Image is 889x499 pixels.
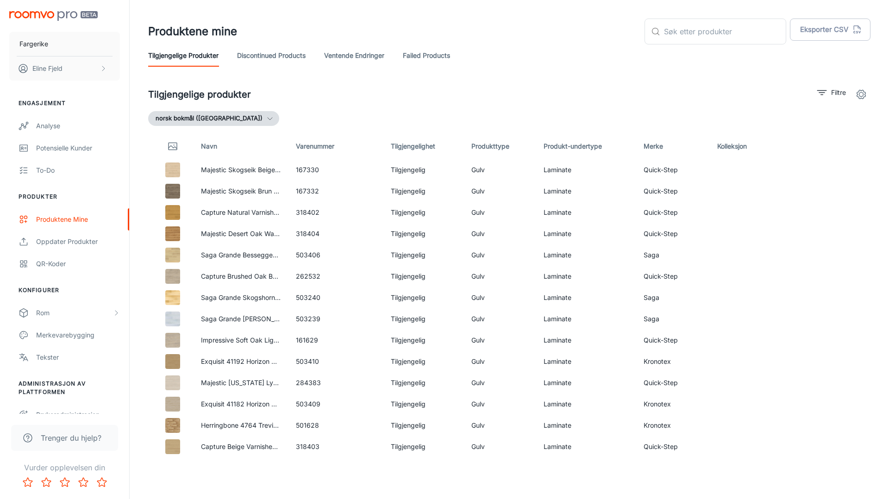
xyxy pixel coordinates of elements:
[36,259,120,269] div: QR-koder
[636,266,710,287] td: Quick-Step
[201,357,345,365] a: Exquisit 41192 Horizon Oak Nature Laminatgulv
[201,187,311,195] a: Majestic Skogseik Brun Laminatgulv
[383,266,464,287] td: Tilgjengelig
[636,133,710,159] th: Merke
[383,308,464,330] td: Tilgjengelig
[194,133,288,159] th: Navn
[201,251,315,259] a: Saga Grande Besseggen Laminatgulv
[201,208,335,216] a: Capture Natural Varnished Oak Laminatgulv
[536,159,636,181] td: Laminate
[464,393,536,415] td: Gulv
[536,133,636,159] th: Produkt-undertype
[403,44,450,67] a: Failed Products
[790,19,870,41] button: Eksporter CSV
[288,266,383,287] td: 262532
[383,133,464,159] th: Tilgjengelighet
[36,214,120,225] div: Produktene mine
[464,415,536,436] td: Gulv
[383,436,464,457] td: Tilgjengelig
[288,351,383,372] td: 503410
[36,237,120,247] div: Oppdater produkter
[201,400,344,408] a: Exquisit 41182 Horizon Oak Creme Laminatgulv
[148,44,219,67] a: Tilgjengelige produkter
[37,473,56,492] button: Rate 2 star
[201,336,319,344] a: Impressive Soft Oak Light Laminatgulv
[237,44,306,67] a: Discontinued Products
[288,415,383,436] td: 501628
[636,415,710,436] td: Kronotex
[383,181,464,202] td: Tilgjengelig
[710,133,776,159] th: Kolleksjon
[464,223,536,244] td: Gulv
[536,415,636,436] td: Laminate
[464,330,536,351] td: Gulv
[383,244,464,266] td: Tilgjengelig
[324,44,384,67] a: Ventende endringer
[7,462,122,473] p: Vurder opplevelsen din
[636,330,710,351] td: Quick-Step
[636,393,710,415] td: Kronotex
[536,330,636,351] td: Laminate
[36,121,120,131] div: Analyse
[9,56,120,81] button: Eline Fjeld
[19,39,48,49] p: Fargerike
[636,181,710,202] td: Quick-Step
[383,372,464,393] td: Tilgjengelig
[288,223,383,244] td: 318404
[636,223,710,244] td: Quick-Step
[383,202,464,223] td: Tilgjengelig
[56,473,74,492] button: Rate 3 star
[383,415,464,436] td: Tilgjengelig
[36,352,120,362] div: Tekster
[383,393,464,415] td: Tilgjengelig
[536,308,636,330] td: Laminate
[536,202,636,223] td: Laminate
[288,330,383,351] td: 161629
[36,410,120,420] div: Brukeradministrasjon
[32,63,63,74] p: Eline Fjeld
[288,372,383,393] td: 284383
[536,244,636,266] td: Laminate
[288,133,383,159] th: Varenummer
[36,165,120,175] div: To-do
[536,372,636,393] td: Laminate
[852,85,870,104] button: settings
[636,436,710,457] td: Quick-Step
[383,351,464,372] td: Tilgjengelig
[41,432,101,443] span: Trenger du hjelp?
[36,330,120,340] div: Merkevarebygging
[36,308,113,318] div: Rom
[201,272,325,280] a: Capture Brushed Oak Beige Laminatgulv
[148,87,251,101] h2: Tilgjengelige produkter
[464,436,536,457] td: Gulv
[201,315,296,323] a: Saga Grande [PERSON_NAME]
[93,473,111,492] button: Rate 5 star
[636,372,710,393] td: Quick-Step
[19,473,37,492] button: Rate 1 star
[201,379,347,387] a: Majestic [US_STATE] Lysebeige Eik Laminatgulv
[464,202,536,223] td: Gulv
[288,159,383,181] td: 167330
[288,308,383,330] td: 503239
[636,287,710,308] td: Saga
[288,393,383,415] td: 503409
[148,23,237,40] h1: Produktene mine
[9,11,98,21] img: Roomvo PRO Beta
[288,287,383,308] td: 503240
[288,244,383,266] td: 503406
[815,85,848,100] button: filter
[464,351,536,372] td: Gulv
[464,372,536,393] td: Gulv
[464,308,536,330] td: Gulv
[464,266,536,287] td: Gulv
[536,436,636,457] td: Laminate
[464,244,536,266] td: Gulv
[464,133,536,159] th: Produkttype
[74,473,93,492] button: Rate 4 star
[636,244,710,266] td: Saga
[831,87,846,98] p: Filtre
[636,159,710,181] td: Quick-Step
[664,19,786,44] input: Søk etter produkter
[383,330,464,351] td: Tilgjengelig
[201,293,314,301] a: Saga Grande Skogshorn Laminatgulv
